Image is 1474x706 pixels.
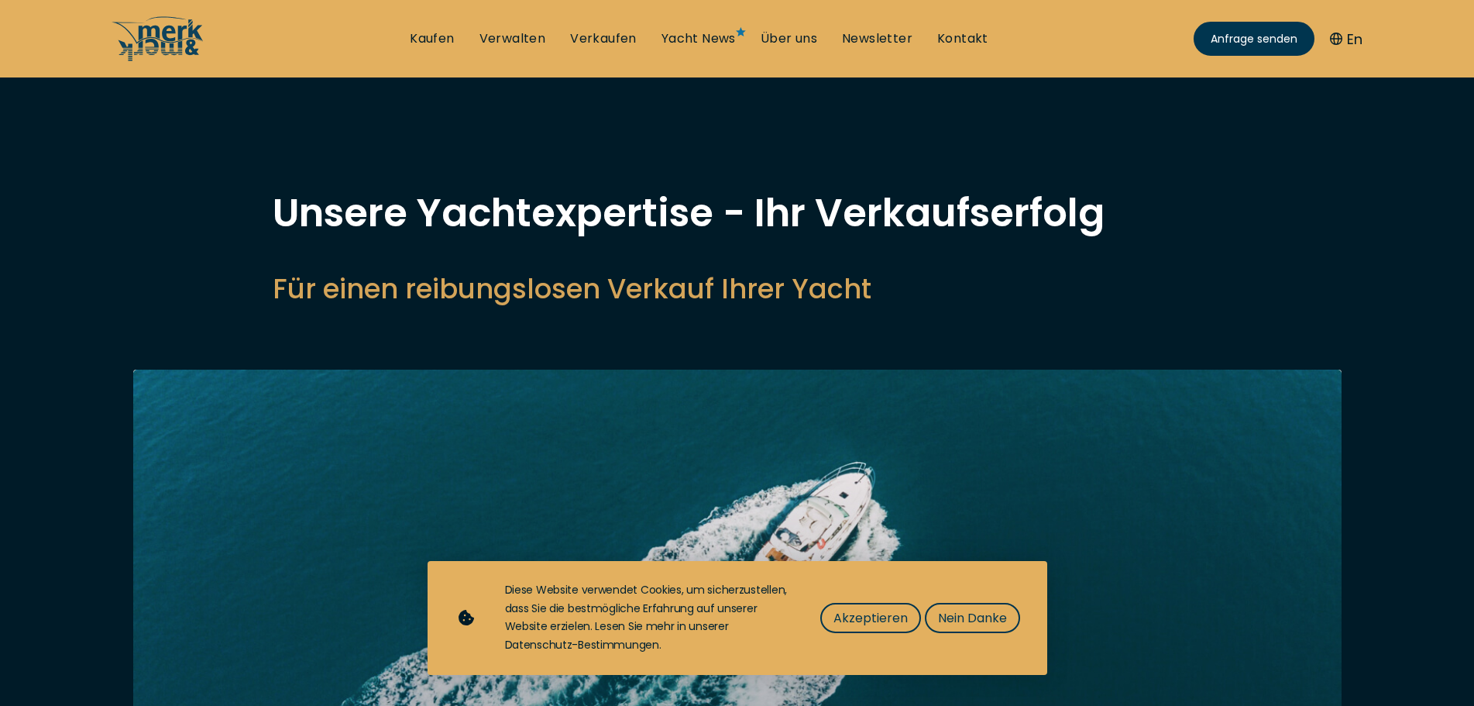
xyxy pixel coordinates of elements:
h1: Unsere Yachtexpertise - Ihr Verkaufserfolg [273,194,1202,232]
button: Akzeptieren [820,603,921,633]
button: Nein Danke [925,603,1020,633]
button: En [1330,29,1362,50]
div: Diese Website verwendet Cookies, um sicherzustellen, dass Sie die bestmögliche Erfahrung auf unse... [505,581,789,655]
span: Nein Danke [938,608,1007,628]
a: Über uns [761,30,817,47]
a: Verwalten [479,30,546,47]
a: Kaufen [410,30,454,47]
a: Verkaufen [570,30,637,47]
a: Yacht News [661,30,736,47]
a: Kontakt [937,30,988,47]
a: Anfrage senden [1194,22,1314,56]
h2: Für einen reibungslosen Verkauf Ihrer Yacht [273,270,1202,308]
span: Akzeptieren [833,608,908,628]
span: Anfrage senden [1211,31,1297,47]
a: Newsletter [842,30,912,47]
a: Datenschutz-Bestimmungen [505,637,659,653]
